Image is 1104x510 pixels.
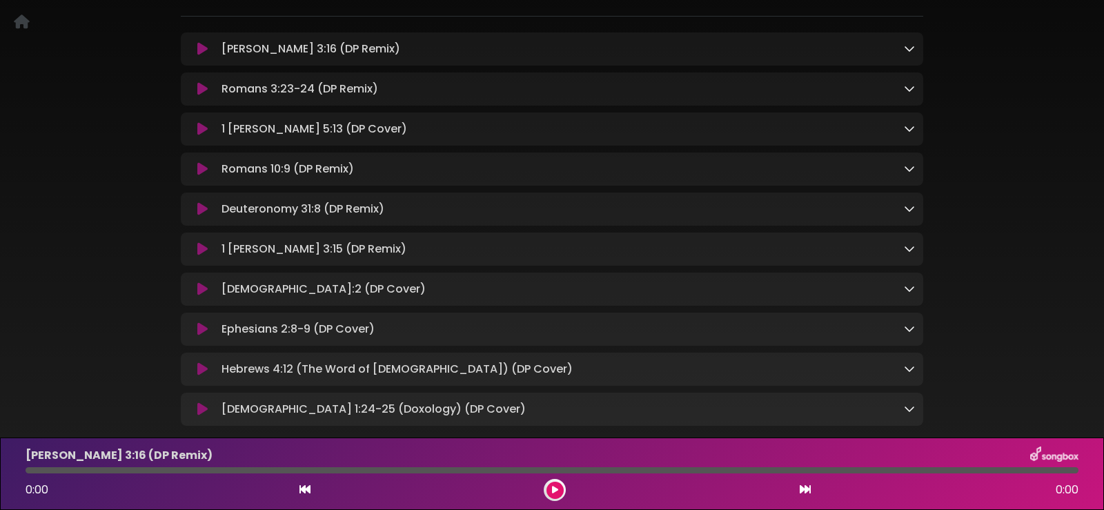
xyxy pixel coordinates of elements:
[221,121,407,137] p: 1 [PERSON_NAME] 5:13 (DP Cover)
[221,281,426,297] p: [DEMOGRAPHIC_DATA]:2 (DP Cover)
[221,41,400,57] p: [PERSON_NAME] 3:16 (DP Remix)
[221,241,406,257] p: 1 [PERSON_NAME] 3:15 (DP Remix)
[221,321,375,337] p: Ephesians 2:8-9 (DP Cover)
[26,447,213,464] p: [PERSON_NAME] 3:16 (DP Remix)
[221,201,384,217] p: Deuteronomy 31:8 (DP Remix)
[221,361,573,377] p: Hebrews 4:12 (The Word of [DEMOGRAPHIC_DATA]) (DP Cover)
[221,161,354,177] p: Romans 10:9 (DP Remix)
[1030,447,1078,464] img: songbox-logo-white.png
[221,81,378,97] p: Romans 3:23-24 (DP Remix)
[26,482,48,498] span: 0:00
[221,401,526,418] p: [DEMOGRAPHIC_DATA] 1:24-25 (Doxology) (DP Cover)
[1056,482,1078,498] span: 0:00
